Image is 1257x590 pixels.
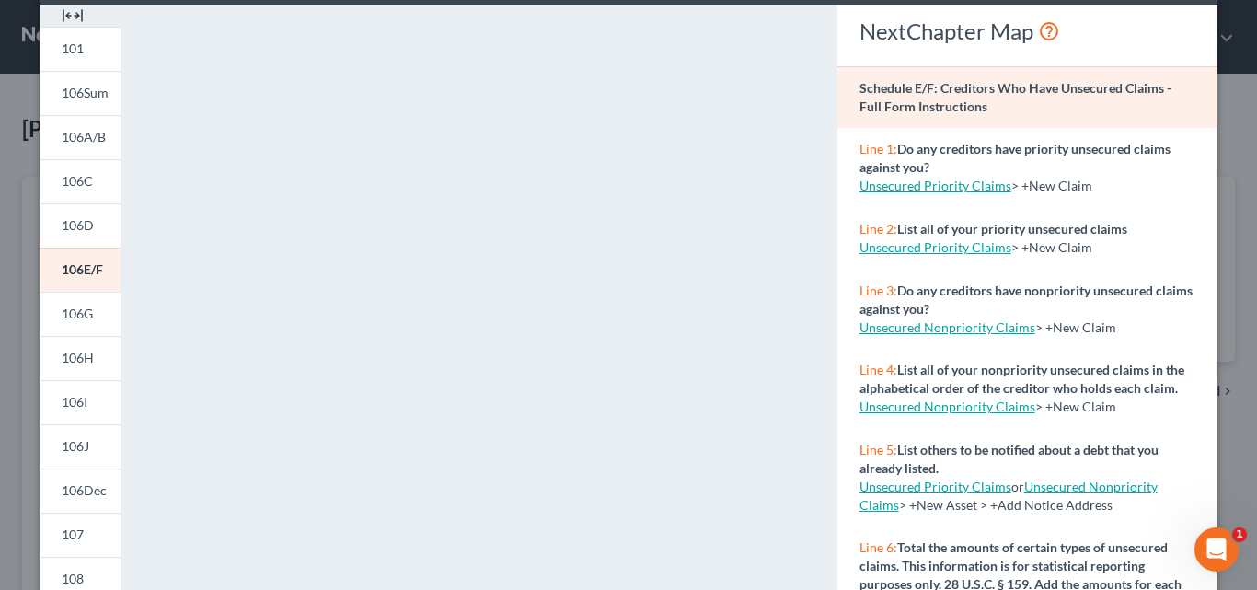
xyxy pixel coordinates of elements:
[1232,527,1247,542] span: 1
[40,115,121,159] a: 106A/B
[859,362,897,377] span: Line 4:
[859,283,1193,317] strong: Do any creditors have nonpriority unsecured claims against you?
[62,350,94,365] span: 106H
[859,442,897,457] span: Line 5:
[62,129,106,145] span: 106A/B
[859,399,1035,414] a: Unsecured Nonpriority Claims
[1194,527,1239,572] iframe: Intercom live chat
[62,5,84,27] img: expand-e0f6d898513216a626fdd78e52531dac95497ffd26381d4c15ee2fc46db09dca.svg
[859,221,897,237] span: Line 2:
[859,539,897,555] span: Line 6:
[62,261,103,277] span: 106E/F
[40,469,121,513] a: 106Dec
[859,479,1011,494] a: Unsecured Priority Claims
[62,40,84,56] span: 101
[859,141,1171,175] strong: Do any creditors have priority unsecured claims against you?
[40,159,121,203] a: 106C
[40,248,121,292] a: 106E/F
[859,479,1024,494] span: or
[62,394,87,410] span: 106I
[859,17,1195,46] div: NextChapter Map
[62,85,109,100] span: 106Sum
[62,526,84,542] span: 107
[40,424,121,469] a: 106J
[62,571,84,586] span: 108
[40,380,121,424] a: 106I
[62,482,107,498] span: 106Dec
[1035,319,1116,335] span: > +New Claim
[62,173,93,189] span: 106C
[40,203,121,248] a: 106D
[859,442,1159,476] strong: List others to be notified about a debt that you already listed.
[40,513,121,557] a: 107
[859,80,1171,114] strong: Schedule E/F: Creditors Who Have Unsecured Claims - Full Form Instructions
[62,217,94,233] span: 106D
[859,141,897,156] span: Line 1:
[1011,178,1092,193] span: > +New Claim
[859,178,1011,193] a: Unsecured Priority Claims
[859,319,1035,335] a: Unsecured Nonpriority Claims
[859,239,1011,255] a: Unsecured Priority Claims
[40,71,121,115] a: 106Sum
[859,283,897,298] span: Line 3:
[859,479,1158,513] a: Unsecured Nonpriority Claims
[1035,399,1116,414] span: > +New Claim
[859,479,1158,513] span: > +New Asset > +Add Notice Address
[62,306,93,321] span: 106G
[62,438,89,454] span: 106J
[40,336,121,380] a: 106H
[859,362,1184,396] strong: List all of your nonpriority unsecured claims in the alphabetical order of the creditor who holds...
[897,221,1127,237] strong: List all of your priority unsecured claims
[40,27,121,71] a: 101
[1011,239,1092,255] span: > +New Claim
[40,292,121,336] a: 106G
